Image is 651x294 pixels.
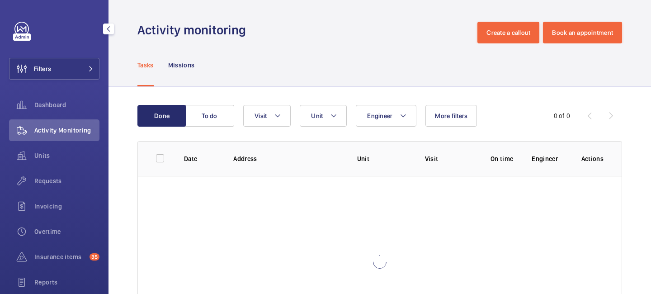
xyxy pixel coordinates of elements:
button: Unit [300,105,347,127]
button: More filters [425,105,477,127]
span: Reports [34,278,99,287]
p: Missions [168,61,195,70]
span: Visit [255,112,267,119]
p: Visit [425,154,472,163]
span: Overtime [34,227,99,236]
span: Units [34,151,99,160]
button: Book an appointment [543,22,622,43]
p: Engineer [532,154,566,163]
button: Create a callout [477,22,539,43]
p: Unit [357,154,410,163]
h1: Activity monitoring [137,22,251,38]
span: Insurance items [34,252,86,261]
div: 0 of 0 [554,111,570,120]
span: Unit [311,112,323,119]
span: Engineer [367,112,392,119]
span: More filters [435,112,467,119]
button: Engineer [356,105,416,127]
p: Address [233,154,342,163]
span: Requests [34,176,99,185]
span: Activity Monitoring [34,126,99,135]
p: Actions [581,154,604,163]
button: To do [185,105,234,127]
p: On time [486,154,517,163]
button: Filters [9,58,99,80]
span: Invoicing [34,202,99,211]
p: Date [184,154,219,163]
span: Filters [34,64,51,73]
span: Dashboard [34,100,99,109]
button: Visit [243,105,291,127]
p: Tasks [137,61,154,70]
button: Done [137,105,186,127]
span: 35 [90,253,99,261]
